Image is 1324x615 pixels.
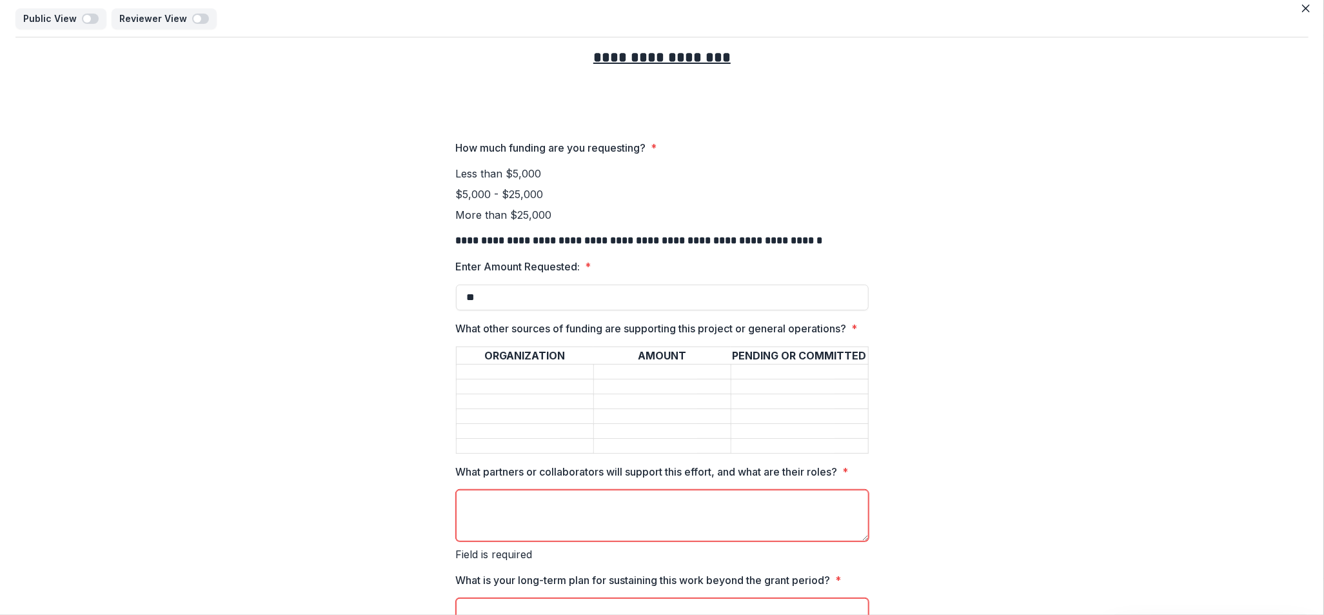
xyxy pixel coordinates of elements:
[23,14,82,25] p: Public View
[456,464,838,479] p: What partners or collaborators will support this effort, and what are their roles?
[456,208,552,221] span: More than $25,000
[456,140,646,156] p: How much funding are you requesting?
[456,167,542,180] span: Less than $5,000
[112,8,217,29] button: Reviewer View
[731,347,868,364] th: PENDING OR COMMITTED
[456,259,580,274] p: Enter Amount Requested:
[456,188,544,201] span: $5,000 - $25,000
[15,8,106,29] button: Public View
[456,347,593,364] th: ORGANIZATION
[593,347,731,364] th: AMOUNT
[119,14,192,25] p: Reviewer View
[456,547,869,562] div: Field is required
[456,321,847,336] p: What other sources of funding are supporting this project or general operations?
[456,572,831,588] p: What is your long-term plan for sustaining this work beyond the grant period?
